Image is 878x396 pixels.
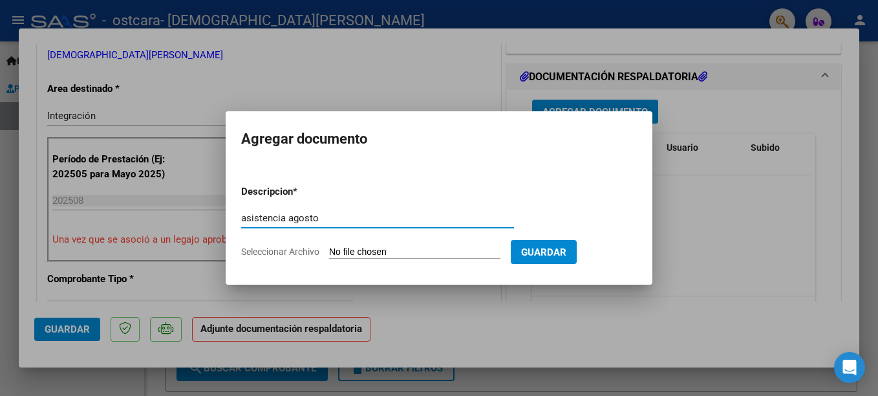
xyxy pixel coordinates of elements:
[834,352,865,383] div: Open Intercom Messenger
[511,240,577,264] button: Guardar
[241,184,360,199] p: Descripcion
[241,127,637,151] h2: Agregar documento
[241,247,319,257] span: Seleccionar Archivo
[521,247,566,258] span: Guardar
